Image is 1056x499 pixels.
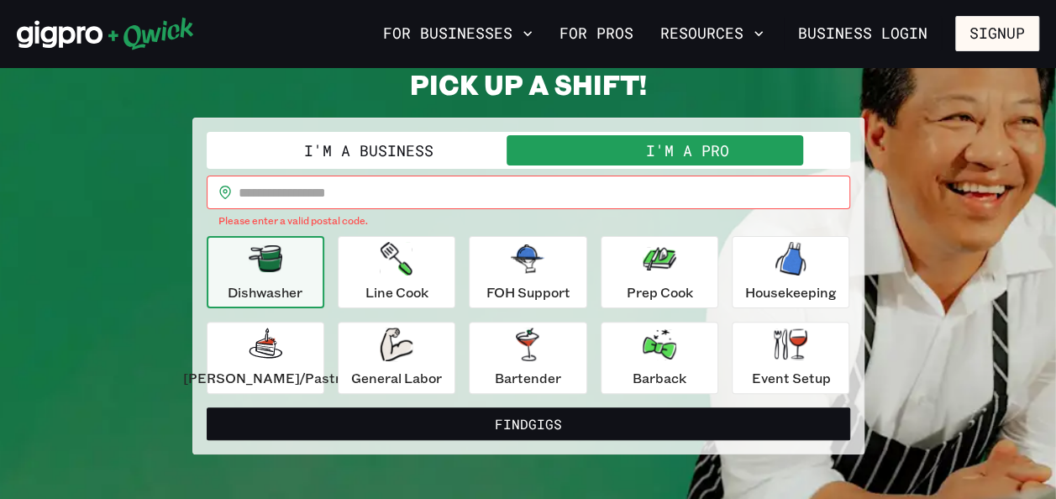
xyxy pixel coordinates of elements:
p: FOH Support [486,282,570,302]
p: Bartender [495,368,561,388]
button: Housekeeping [732,236,849,308]
button: [PERSON_NAME]/Pastry [207,322,324,394]
p: Line Cook [365,282,428,302]
a: Business Login [784,16,942,51]
p: Barback [633,368,686,388]
button: Barback [601,322,718,394]
p: Housekeeping [745,282,837,302]
p: Dishwasher [228,282,302,302]
button: Prep Cook [601,236,718,308]
button: General Labor [338,322,455,394]
p: Prep Cook [626,282,692,302]
p: Please enter a valid postal code. [218,213,838,229]
button: Dishwasher [207,236,324,308]
button: Signup [955,16,1039,51]
button: FindGigs [207,407,850,441]
a: For Pros [553,19,640,48]
button: Event Setup [732,322,849,394]
button: For Businesses [376,19,539,48]
p: Event Setup [751,368,830,388]
p: [PERSON_NAME]/Pastry [183,368,348,388]
h2: PICK UP A SHIFT! [192,67,864,101]
button: Bartender [469,322,586,394]
button: FOH Support [469,236,586,308]
button: I'm a Pro [528,135,847,165]
button: I'm a Business [210,135,528,165]
button: Line Cook [338,236,455,308]
button: Resources [654,19,770,48]
p: General Labor [351,368,442,388]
